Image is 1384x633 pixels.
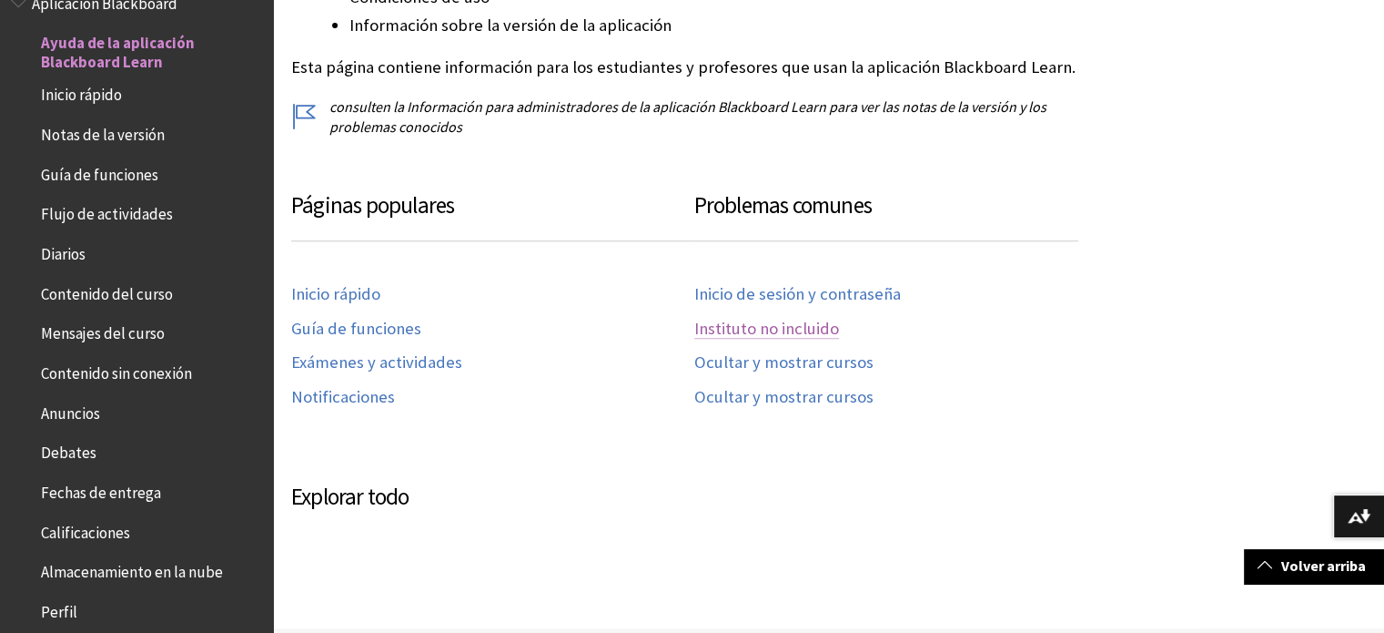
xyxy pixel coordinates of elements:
[41,438,96,463] span: Debates
[291,387,395,408] a: Notificaciones
[41,159,158,184] span: Guía de funciones
[41,28,260,71] span: Ayuda de la aplicación Blackboard Learn
[41,597,77,621] span: Perfil
[41,319,165,343] span: Mensajes del curso
[291,284,380,305] a: Inicio rápido
[41,80,122,105] span: Inicio rápido
[41,279,173,303] span: Contenido del curso
[694,352,874,373] a: Ocultar y mostrar cursos
[291,97,1096,138] p: consulten la Información para administradores de la aplicación Blackboard Learn para ver las nota...
[291,352,462,373] a: Exámenes y actividades
[41,477,161,502] span: Fechas de entrega
[694,284,901,305] a: Inicio de sesión y contraseña
[41,239,86,263] span: Diarios
[41,358,192,383] span: Contenido sin conexión
[291,319,421,340] a: Guía de funciones
[694,189,1079,242] h3: Problemas comunes
[291,480,1096,515] h3: Explorar todo
[291,56,1096,79] p: Esta página contiene información para los estudiantes y profesores que usan la aplicación Blackbo...
[291,189,694,242] h3: Páginas populares
[41,119,165,144] span: Notas de la versión
[349,13,1096,38] li: Información sobre la versión de la aplicación
[1244,549,1384,583] a: Volver arriba
[41,557,223,582] span: Almacenamiento en la nube
[41,517,130,542] span: Calificaciones
[694,387,874,408] a: Ocultar y mostrar cursos
[41,398,100,423] span: Anuncios
[694,319,839,340] a: Instituto no incluido
[41,199,173,224] span: Flujo de actividades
